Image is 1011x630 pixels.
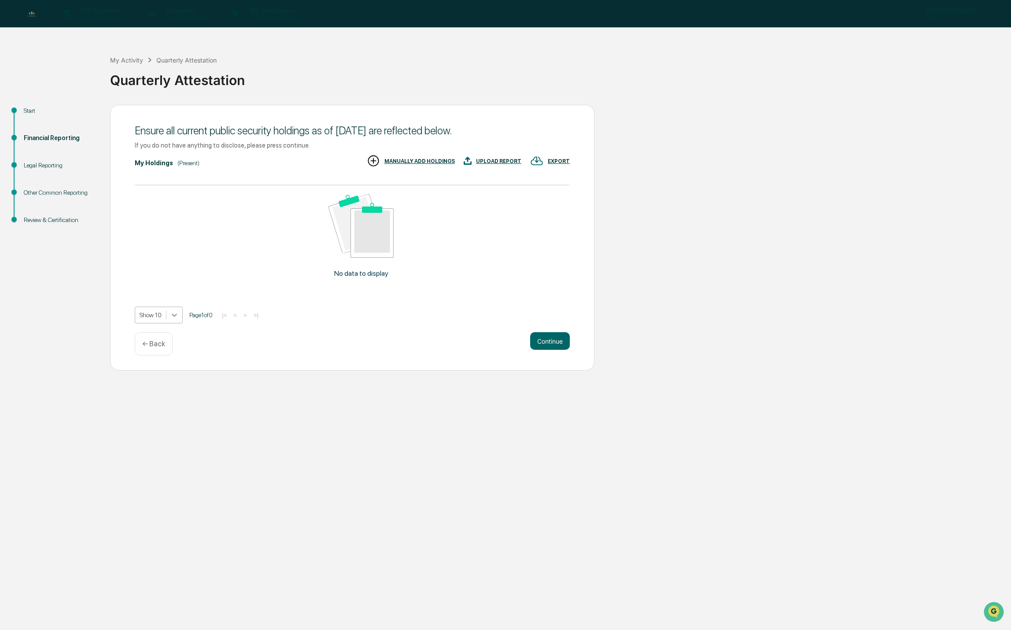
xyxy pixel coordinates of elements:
[18,111,57,120] span: Preclearance
[476,158,521,164] div: UPLOAD REPORT
[9,112,16,119] div: 🖐️
[24,133,96,143] div: Financial Reporting
[243,7,306,14] p: My Compliance
[530,154,543,167] img: EXPORT
[177,159,199,167] div: (Present)
[464,154,472,167] img: UPLOAD REPORT
[530,332,570,350] button: Continue
[231,311,240,319] button: <
[189,311,213,319] span: Page 1 of 0
[60,107,113,123] a: 🗄️Attestations
[74,14,128,20] p: Content & Transactions
[18,128,55,137] span: Data Lookup
[74,7,128,14] p: Get Approval
[983,601,1007,625] iframe: Open customer support
[142,340,165,348] p: ← Back
[384,158,455,164] div: MANUALLY ADD HOLDINGS
[243,14,306,20] p: Data, Deadlines & Settings
[5,107,60,123] a: 🖐️Preclearance
[156,56,217,64] div: Quarterly Attestation
[88,149,107,156] span: Pylon
[159,7,212,14] p: Company
[24,106,96,115] div: Start
[334,269,388,278] p: No data to display
[24,215,96,225] div: Review & Certification
[110,56,143,64] div: My Activity
[135,159,173,167] div: My Holdings
[30,67,144,76] div: Start new chat
[30,76,111,83] div: We're available if you need us!
[251,311,261,319] button: >|
[64,112,71,119] div: 🗄️
[919,7,980,14] p: [PERSON_NAME]
[110,65,1007,88] div: Quarterly Attestation
[9,67,25,83] img: 1746055101610-c473b297-6a78-478c-a979-82029cc54cd1
[24,188,96,197] div: Other Common Reporting
[5,124,59,140] a: 🔎Data Lookup
[159,14,212,20] p: Policies & Documents
[9,19,160,33] p: How can we help?
[328,194,394,258] img: No data
[919,14,980,20] p: Users
[135,124,570,137] div: Ensure all current public security holdings as of [DATE] are reflected below.
[241,311,250,319] button: >
[24,161,96,170] div: Legal Reporting
[150,70,160,81] button: Start new chat
[73,111,109,120] span: Attestations
[135,141,570,149] div: If you do not have anything to disclose, please press continue.
[21,5,42,22] img: logo
[219,311,229,319] button: |<
[548,158,570,164] div: EXPORT
[9,129,16,136] div: 🔎
[62,149,107,156] a: Powered byPylon
[367,154,380,167] img: MANUALLY ADD HOLDINGS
